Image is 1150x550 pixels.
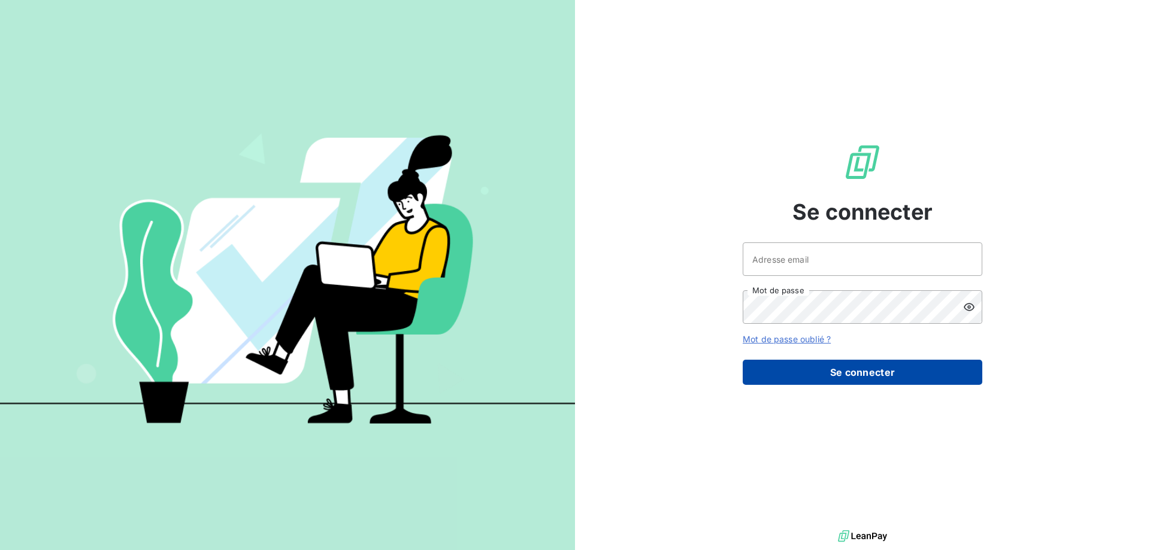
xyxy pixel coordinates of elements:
[743,334,831,344] a: Mot de passe oublié ?
[843,143,882,181] img: Logo LeanPay
[743,242,982,276] input: placeholder
[838,527,887,545] img: logo
[743,360,982,385] button: Se connecter
[792,196,933,228] span: Se connecter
